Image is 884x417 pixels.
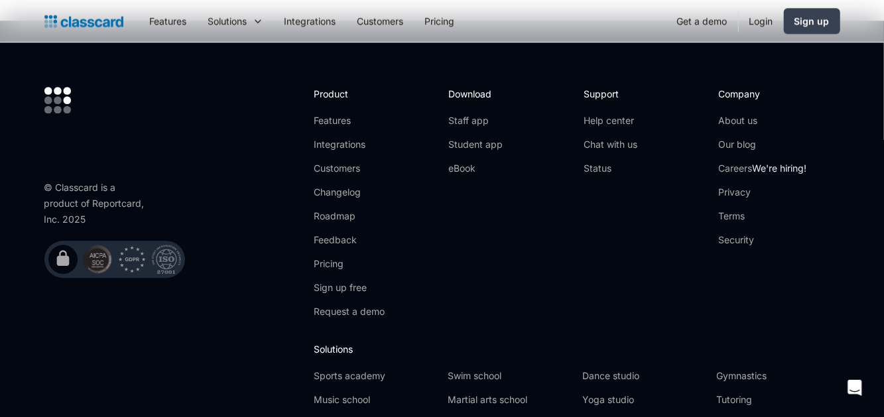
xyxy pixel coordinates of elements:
a: Staff app [448,114,503,127]
a: CareersWe're hiring! [718,162,806,175]
div: Solutions [208,14,247,28]
h2: Support [584,87,637,101]
a: Features [139,6,198,36]
div: Solutions [198,6,274,36]
a: Status [584,162,637,175]
a: Changelog [314,186,385,199]
a: Martial arts school [448,393,571,406]
a: Swim school [448,369,571,383]
a: Request a demo [314,305,385,318]
h2: Company [718,87,806,101]
h2: Download [448,87,503,101]
a: Integrations [314,138,385,151]
a: Pricing [414,6,466,36]
a: eBook [448,162,503,175]
a: Help center [584,114,637,127]
a: Gymnastics [716,369,840,383]
a: Dance studio [582,369,706,383]
h2: Solutions [314,342,840,356]
a: About us [718,114,806,127]
a: Pricing [314,257,385,270]
a: Privacy [718,186,806,199]
a: Integrations [274,6,347,36]
a: Music school [314,393,437,406]
div: © Classcard is a product of Reportcard, Inc. 2025 [44,180,151,227]
a: Customers [347,6,414,36]
a: Sports academy [314,369,437,383]
a: Feedback [314,233,385,247]
a: Logo [44,12,123,30]
a: Sign up [784,8,840,34]
a: Tutoring [716,393,840,406]
a: Login [739,6,784,36]
a: Roadmap [314,209,385,223]
a: Sign up free [314,281,385,294]
a: Student app [448,138,503,151]
span: We're hiring! [752,162,806,174]
div: Sign up [794,14,830,28]
a: Our blog [718,138,806,151]
a: Customers [314,162,385,175]
a: Chat with us [584,138,637,151]
a: Security [718,233,806,247]
a: Yoga studio [582,393,706,406]
a: Get a demo [666,6,738,36]
h2: Product [314,87,385,101]
a: Features [314,114,385,127]
div: Open Intercom Messenger [839,372,871,404]
a: Terms [718,209,806,223]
